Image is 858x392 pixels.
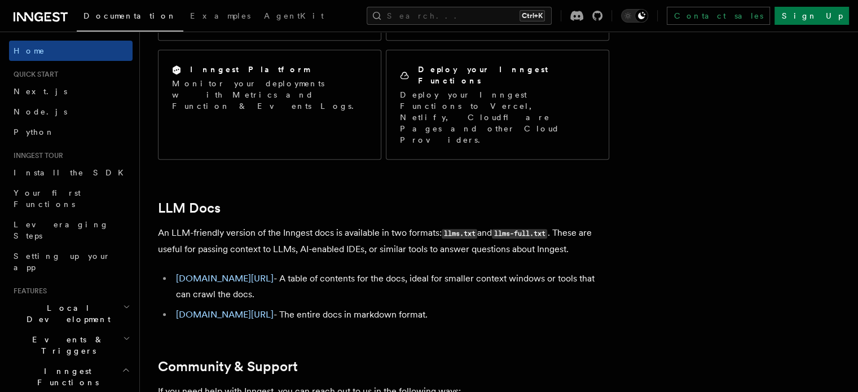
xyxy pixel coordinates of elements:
[9,334,123,356] span: Events & Triggers
[14,87,67,96] span: Next.js
[14,168,130,177] span: Install the SDK
[14,127,55,136] span: Python
[9,329,133,361] button: Events & Triggers
[9,162,133,183] a: Install the SDK
[176,309,274,320] a: [DOMAIN_NAME][URL]
[9,246,133,278] a: Setting up your app
[775,7,849,25] a: Sign Up
[190,11,250,20] span: Examples
[667,7,770,25] a: Contact sales
[158,200,221,216] a: LLM Docs
[9,102,133,122] a: Node.js
[9,214,133,246] a: Leveraging Steps
[418,64,595,86] h2: Deploy your Inngest Functions
[9,298,133,329] button: Local Development
[386,50,609,160] a: Deploy your Inngest FunctionsDeploy your Inngest Functions to Vercel, Netlify, Cloudflare Pages a...
[14,188,81,209] span: Your first Functions
[367,7,552,25] button: Search...Ctrl+K
[621,9,648,23] button: Toggle dark mode
[9,287,47,296] span: Features
[9,183,133,214] a: Your first Functions
[190,64,310,75] h2: Inngest Platform
[158,225,609,257] p: An LLM-friendly version of the Inngest docs is available in two formats: and . These are useful f...
[520,10,545,21] kbd: Ctrl+K
[183,3,257,30] a: Examples
[173,307,609,323] li: - The entire docs in markdown format.
[9,151,63,160] span: Inngest tour
[9,41,133,61] a: Home
[264,11,324,20] span: AgentKit
[400,89,595,146] p: Deploy your Inngest Functions to Vercel, Netlify, Cloudflare Pages and other Cloud Providers.
[158,359,298,375] a: Community & Support
[77,3,183,32] a: Documentation
[14,220,109,240] span: Leveraging Steps
[9,81,133,102] a: Next.js
[492,229,547,239] code: llms-full.txt
[14,45,45,56] span: Home
[9,70,58,79] span: Quick start
[257,3,331,30] a: AgentKit
[14,107,67,116] span: Node.js
[9,302,123,325] span: Local Development
[173,271,609,302] li: - A table of contents for the docs, ideal for smaller context windows or tools that can crawl the...
[9,122,133,142] a: Python
[83,11,177,20] span: Documentation
[176,273,274,284] a: [DOMAIN_NAME][URL]
[172,78,367,112] p: Monitor your deployments with Metrics and Function & Events Logs.
[14,252,111,272] span: Setting up your app
[442,229,477,239] code: llms.txt
[9,365,122,388] span: Inngest Functions
[158,50,381,160] a: Inngest PlatformMonitor your deployments with Metrics and Function & Events Logs.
